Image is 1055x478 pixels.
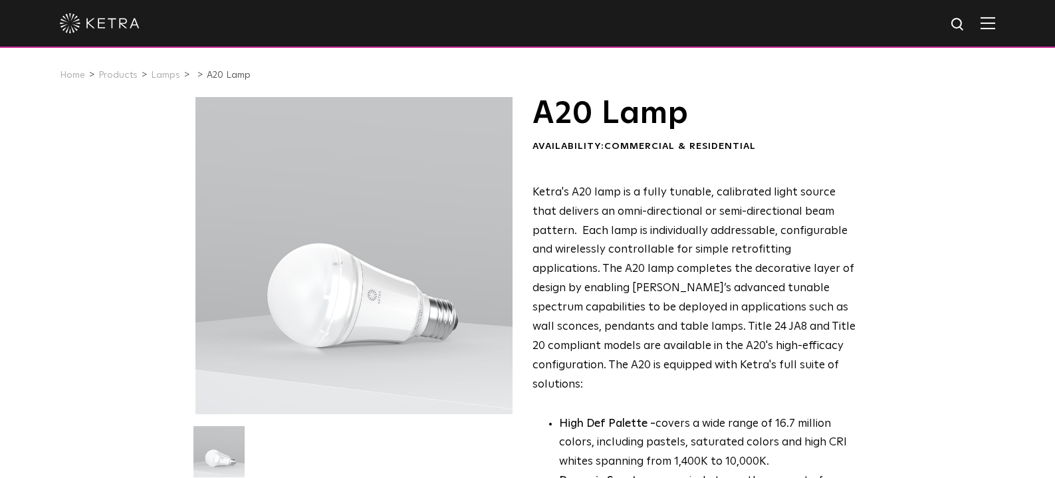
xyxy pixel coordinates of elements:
[950,17,967,33] img: search icon
[981,17,995,29] img: Hamburger%20Nav.svg
[98,70,138,80] a: Products
[532,187,856,390] span: Ketra's A20 lamp is a fully tunable, calibrated light source that delivers an omni-directional or...
[532,140,856,154] div: Availability:
[151,70,180,80] a: Lamps
[207,70,251,80] a: A20 Lamp
[559,418,655,429] strong: High Def Palette -
[559,415,856,473] p: covers a wide range of 16.7 million colors, including pastels, saturated colors and high CRI whit...
[60,13,140,33] img: ketra-logo-2019-white
[532,97,856,130] h1: A20 Lamp
[604,142,756,151] span: Commercial & Residential
[60,70,85,80] a: Home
